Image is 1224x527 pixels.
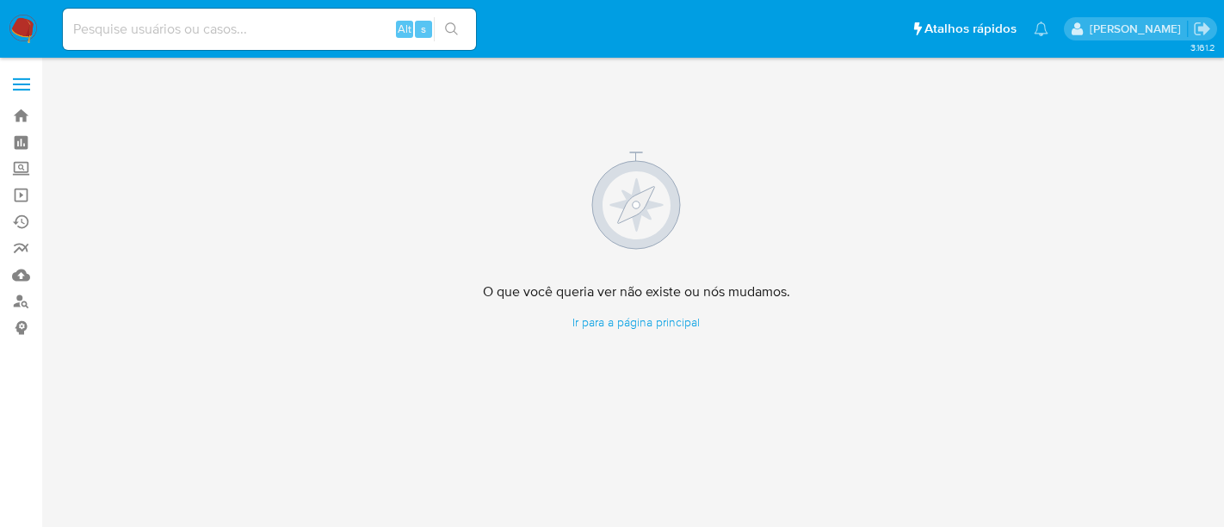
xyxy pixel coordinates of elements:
h4: O que você queria ver não existe ou nós mudamos. [483,283,790,301]
button: search-icon [434,17,469,41]
a: Ir para a página principal [483,314,790,331]
a: Notificações [1034,22,1048,36]
a: Sair [1193,20,1211,38]
span: s [421,21,426,37]
input: Pesquise usuários ou casos... [63,18,476,40]
p: erico.trevizan@mercadopago.com.br [1090,21,1187,37]
span: Alt [398,21,411,37]
span: Atalhos rápidos [924,20,1017,38]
